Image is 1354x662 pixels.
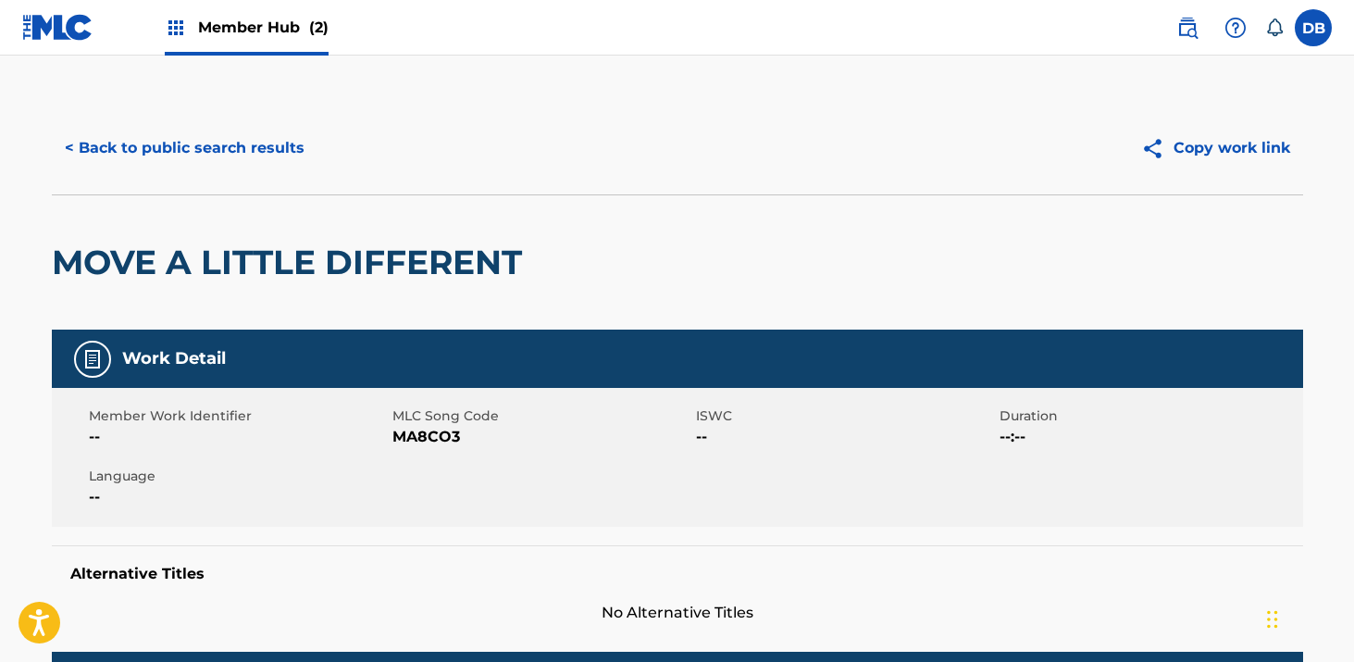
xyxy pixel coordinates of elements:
button: < Back to public search results [52,125,317,171]
span: No Alternative Titles [52,602,1303,624]
span: Member Hub [198,17,329,38]
span: Member Work Identifier [89,406,388,426]
iframe: Chat Widget [1261,573,1354,662]
span: (2) [309,19,329,36]
span: Language [89,467,388,486]
h2: MOVE A LITTLE DIFFERENT [52,242,531,283]
div: Help [1217,9,1254,46]
span: ISWC [696,406,995,426]
span: MA8CO3 [392,426,691,448]
span: -- [89,486,388,508]
span: -- [696,426,995,448]
img: help [1224,17,1247,39]
button: Copy work link [1128,125,1303,171]
span: -- [89,426,388,448]
img: search [1176,17,1199,39]
h5: Alternative Titles [70,565,1285,583]
span: MLC Song Code [392,406,691,426]
img: Top Rightsholders [165,17,187,39]
div: User Menu [1295,9,1332,46]
h5: Work Detail [122,348,226,369]
div: Notifications [1265,19,1284,37]
iframe: Resource Center [1302,410,1354,559]
div: Drag [1267,592,1278,647]
span: Duration [1000,406,1298,426]
img: MLC Logo [22,14,93,41]
a: Public Search [1169,9,1206,46]
img: Copy work link [1141,137,1174,160]
img: Work Detail [81,348,104,370]
span: --:-- [1000,426,1298,448]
